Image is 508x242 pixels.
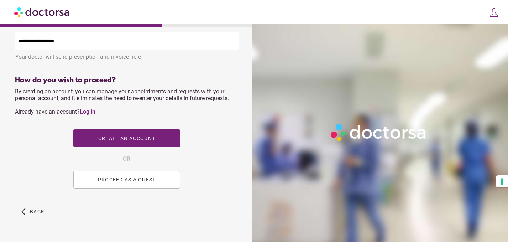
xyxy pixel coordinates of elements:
button: Create an account [73,129,180,147]
img: Doctorsa.com [14,4,70,20]
a: Log in [80,108,95,115]
button: Your consent preferences for tracking technologies [496,175,508,187]
span: PROCEED AS A GUEST [98,177,156,182]
img: Logo-Doctorsa-trans-White-partial-flat.png [328,121,429,144]
span: OR [123,154,130,164]
span: Back [30,209,44,215]
span: By creating an account, you can manage your appointments and requests with your personal account,... [15,88,229,115]
span: Create an account [98,135,155,141]
img: icons8-customer-100.png [489,7,499,17]
div: How do you wish to proceed? [15,76,239,84]
div: Your doctor will send prescription and invoice here [15,50,239,60]
button: PROCEED AS A GUEST [73,171,180,189]
button: arrow_back_ios Back [19,203,47,221]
